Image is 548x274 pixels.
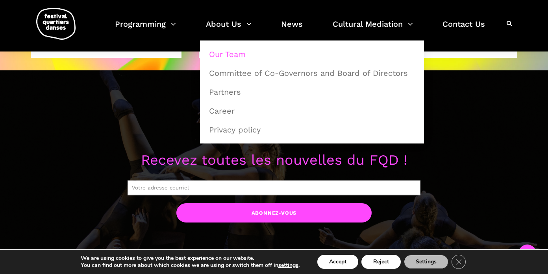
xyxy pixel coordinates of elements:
button: Close GDPR Cookie Banner [452,255,466,269]
button: Reject [361,255,401,269]
input: Votre adresse courriel [128,180,420,195]
a: Partners [204,83,420,101]
a: Programming [115,17,176,40]
a: Privacy policy [204,121,420,139]
a: News [281,17,303,40]
input: Abonnez-vous [176,203,372,223]
button: Settings [404,255,448,269]
a: Committee of Co-Governors and Board of Directors [204,64,420,82]
a: Our Team [204,45,420,63]
button: settings [278,262,298,269]
p: We are using cookies to give you the best experience on our website. [81,255,300,262]
a: About Us [206,17,252,40]
a: Career [204,102,420,120]
a: Contact Us [442,17,485,40]
p: You can find out more about which cookies we are using or switch them off in . [81,262,300,269]
img: logo-fqd-med [36,8,76,40]
a: Cultural Mediation [333,17,413,40]
p: Recevez toutes les nouvelles du FQD ! [30,149,518,172]
button: Accept [317,255,358,269]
